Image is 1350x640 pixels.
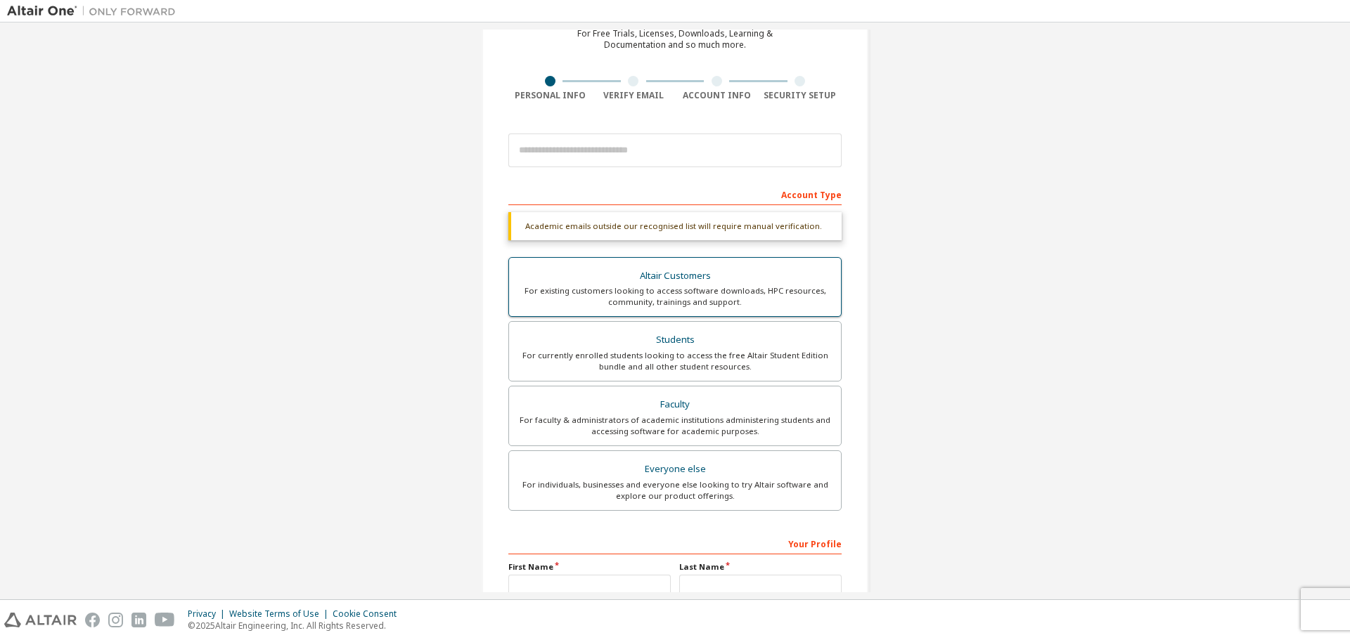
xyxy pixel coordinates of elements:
[508,532,842,554] div: Your Profile
[4,613,77,627] img: altair_logo.svg
[517,459,832,479] div: Everyone else
[229,608,333,620] div: Website Terms of Use
[508,183,842,205] div: Account Type
[517,479,832,502] div: For individuals, businesses and everyone else looking to try Altair software and explore our prod...
[108,613,123,627] img: instagram.svg
[577,28,773,51] div: For Free Trials, Licenses, Downloads, Learning & Documentation and so much more.
[131,613,146,627] img: linkedin.svg
[517,266,832,286] div: Altair Customers
[517,414,832,437] div: For faculty & administrators of academic institutions administering students and accessing softwa...
[759,90,842,101] div: Security Setup
[7,4,183,18] img: Altair One
[592,90,676,101] div: Verify Email
[508,561,671,573] label: First Name
[517,285,832,308] div: For existing customers looking to access software downloads, HPC resources, community, trainings ...
[517,395,832,414] div: Faculty
[517,350,832,372] div: For currently enrolled students looking to access the free Altair Student Edition bundle and all ...
[155,613,175,627] img: youtube.svg
[188,608,229,620] div: Privacy
[508,212,842,240] div: Academic emails outside our recognised list will require manual verification.
[85,613,100,627] img: facebook.svg
[517,330,832,350] div: Students
[679,561,842,573] label: Last Name
[675,90,759,101] div: Account Info
[188,620,405,632] p: © 2025 Altair Engineering, Inc. All Rights Reserved.
[508,90,592,101] div: Personal Info
[333,608,405,620] div: Cookie Consent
